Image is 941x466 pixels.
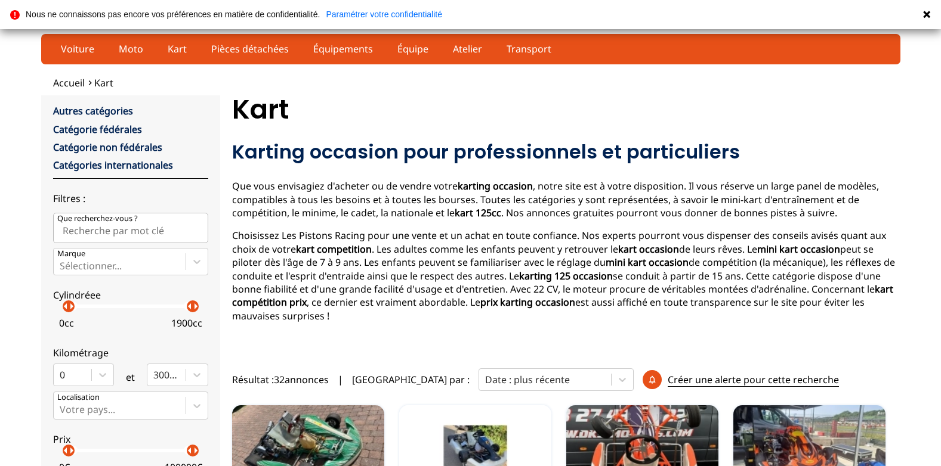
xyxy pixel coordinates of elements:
[757,243,840,256] strong: mini kart occasion
[53,192,208,205] p: Filtres :
[57,213,138,224] p: Que recherchez-vous ?
[153,369,156,380] input: 300000
[64,299,79,313] p: arrow_right
[455,206,501,219] strong: kart 125cc
[458,179,533,192] strong: karting occasion
[668,373,839,387] p: Créer une alerte pour cette recherche
[64,443,79,458] p: arrow_right
[338,373,343,386] span: |
[171,316,202,330] p: 1900 cc
[53,39,102,59] a: Voiture
[499,39,559,59] a: Transport
[326,10,442,18] a: Paramétrer votre confidentialité
[53,104,133,117] a: Autres catégories
[183,299,197,313] p: arrow_left
[203,39,297,59] a: Pièces détachées
[26,10,320,18] p: Nous ne connaissons pas encore vos préférences en matière de confidentialité.
[53,213,208,243] input: Que recherchez-vous ?
[60,260,62,271] input: MarqueSélectionner...
[53,159,173,172] a: Catégories internationales
[352,373,470,386] p: [GEOGRAPHIC_DATA] par :
[94,76,113,89] a: Kart
[232,373,329,386] span: Résultat : 32 annonces
[160,39,195,59] a: Kart
[53,141,162,154] a: Catégorie non fédérales
[53,76,85,89] a: Accueil
[58,443,73,458] p: arrow_left
[111,39,151,59] a: Moto
[189,443,203,458] p: arrow_right
[53,123,142,136] a: Catégorie fédérales
[53,346,208,359] p: Kilométrage
[60,369,62,380] input: 0
[606,256,689,269] strong: mini kart occasion
[126,371,135,384] p: et
[232,179,900,219] p: Que vous envisagiez d'acheter ou de vendre votre , notre site est à votre disposition. Il vous ré...
[445,39,490,59] a: Atelier
[232,95,900,124] h1: Kart
[390,39,436,59] a: Équipe
[189,299,203,313] p: arrow_right
[618,243,679,256] strong: kart occasion
[232,282,893,309] strong: kart compétition prix
[232,229,900,322] p: Choisissez Les Pistons Racing pour une vente et un achat en toute confiance. Nos experts pourront...
[183,443,197,458] p: arrow_left
[480,296,575,309] strong: prix karting occasion
[57,248,85,259] p: Marque
[232,140,900,164] h2: Karting occasion pour professionnels et particuliers
[53,288,208,302] p: Cylindréee
[53,433,208,446] p: Prix
[60,404,62,415] input: Votre pays...
[58,299,73,313] p: arrow_left
[519,269,613,282] strong: karting 125 occasion
[57,392,100,403] p: Localisation
[306,39,381,59] a: Équipements
[59,316,74,330] p: 0 cc
[296,243,372,256] strong: kart competition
